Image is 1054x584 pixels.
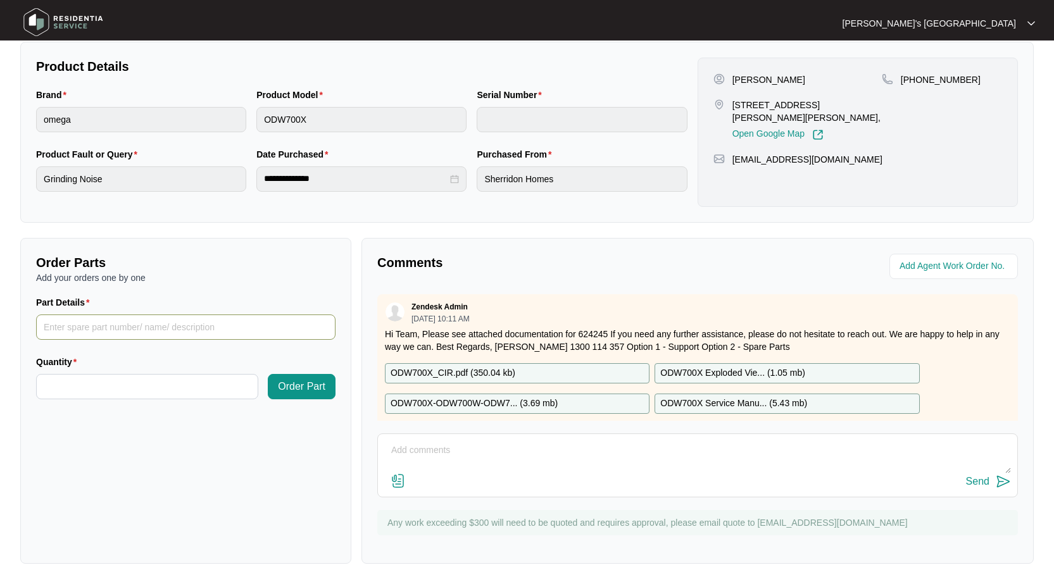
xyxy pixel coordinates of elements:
p: Comments [377,254,689,271]
img: map-pin [713,153,725,165]
p: Zendesk Admin [411,302,468,312]
img: residentia service logo [19,3,108,41]
a: Open Google Map [732,129,824,140]
div: Send [966,476,989,487]
label: Date Purchased [256,148,333,161]
label: Product Model [256,89,328,101]
label: Part Details [36,296,95,309]
input: Part Details [36,314,336,340]
img: user-pin [713,73,725,85]
button: Order Part [268,374,336,399]
p: [STREET_ADDRESS][PERSON_NAME][PERSON_NAME], [732,99,882,124]
button: Send [966,473,1011,490]
p: [PERSON_NAME]'s [GEOGRAPHIC_DATA] [843,17,1016,30]
label: Quantity [36,356,82,368]
img: map-pin [882,73,893,85]
img: send-icon.svg [996,474,1011,489]
p: ODW700X Service Manu... ( 5.43 mb ) [660,397,807,411]
img: map-pin [713,99,725,110]
img: dropdown arrow [1027,20,1035,27]
label: Purchased From [477,148,556,161]
input: Product Model [256,107,467,132]
input: Quantity [37,375,258,399]
label: Serial Number [477,89,546,101]
p: Any work exceeding $300 will need to be quoted and requires approval, please email quote to [EMAI... [387,516,1012,529]
img: Link-External [812,129,824,140]
img: user.svg [386,302,405,321]
p: [DATE] 10:11 AM [411,315,470,323]
input: Date Purchased [264,172,448,185]
label: Brand [36,89,72,101]
span: Order Part [278,379,325,394]
p: [PERSON_NAME] [732,73,805,86]
input: Brand [36,107,246,132]
input: Serial Number [477,107,687,132]
p: ODW700X_CIR.pdf ( 350.04 kb ) [391,366,515,380]
p: [EMAIL_ADDRESS][DOMAIN_NAME] [732,153,882,166]
p: Order Parts [36,254,336,271]
img: file-attachment-doc.svg [391,473,406,488]
input: Purchased From [477,166,687,192]
p: Product Details [36,58,687,75]
label: Product Fault or Query [36,148,142,161]
input: Product Fault or Query [36,166,246,192]
p: Hi Team, Please see attached documentation for 624245 If you need any further assistance, please ... [385,328,1010,353]
p: [PHONE_NUMBER] [901,73,981,86]
input: Add Agent Work Order No. [900,259,1010,274]
p: ODW700X Exploded Vie... ( 1.05 mb ) [660,366,805,380]
p: Add your orders one by one [36,271,336,284]
p: ODW700X-ODW700W-ODW7... ( 3.69 mb ) [391,397,558,411]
